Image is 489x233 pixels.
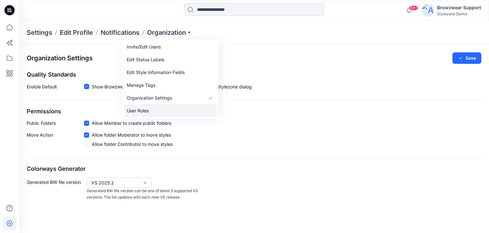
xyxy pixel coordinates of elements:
[27,83,84,93] p: Enable Default
[92,83,252,90] span: Show Browzwear’s default quality standards in the Share to Stylezone dialog
[124,92,217,104] a: Organization Settings
[27,177,84,201] p: Generated BW file version
[27,108,481,115] h2: Permissions
[87,188,200,201] p: Generated BW file version can be one of latest 3 supported VS versions. The list updates with eac...
[91,179,139,186] div: VS 2025.2
[27,71,481,78] h2: Quality Standards
[452,52,481,64] button: Save
[92,120,171,126] span: Allow Member to create public folders
[124,104,217,117] a: User Roles
[92,132,171,138] span: Allow folder Moderator to move styles
[422,4,435,17] img: avatar
[124,41,217,53] a: Invite/Edit Users
[437,4,481,11] div: Browzwear Support
[27,28,52,37] p: Settings
[101,28,139,37] a: Notifications
[124,79,217,92] a: Manage Tags
[409,5,418,11] span: 99+
[27,120,84,126] p: Public Folders
[124,66,217,79] a: Edit Style Information Fields
[27,132,84,150] p: Move Action
[437,11,481,16] div: Stylezone Demo
[27,166,481,172] h2: Colorways Generator
[124,53,217,66] a: Edit Status Labels
[27,55,93,62] h2: Organization Settings
[92,141,173,147] span: Allow folder Contributor to move styles
[60,28,93,37] a: Edit Profile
